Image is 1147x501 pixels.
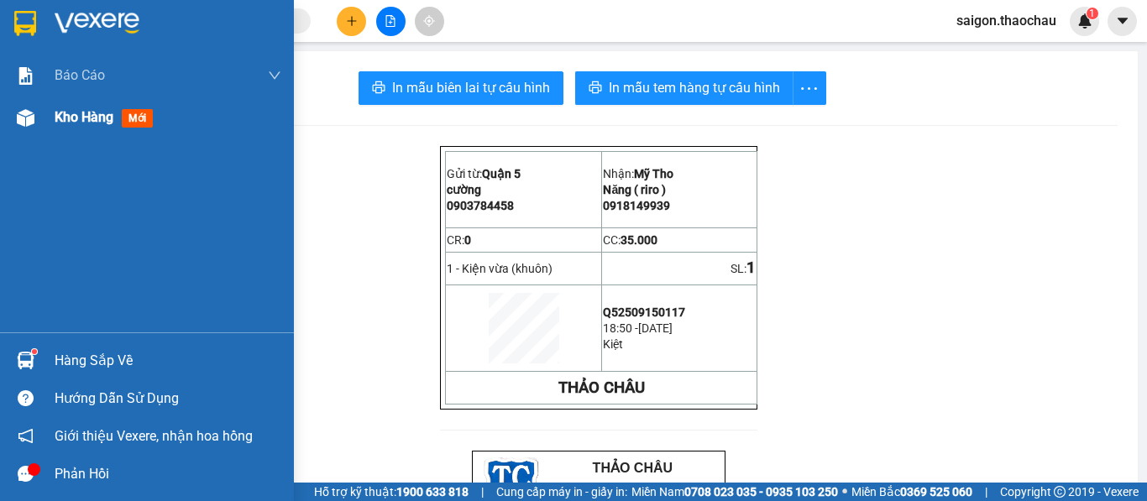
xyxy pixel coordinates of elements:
[793,78,825,99] span: more
[602,227,757,253] td: CC:
[943,10,1070,31] span: saigon.thaochau
[55,348,281,373] div: Hàng sắp về
[603,305,685,319] span: Q52509150117
[575,71,793,105] button: printerIn mẫu tem hàng tự cấu hình
[842,488,847,495] span: ⚪️
[423,15,435,27] span: aim
[396,485,469,498] strong: 1900 633 818
[1077,13,1092,29] img: icon-new-feature
[6,123,41,135] span: Gửi từ:
[746,258,756,277] span: 1
[314,483,469,501] span: Hỗ trợ kỹ thuật:
[496,483,627,501] span: Cung cấp máy in - giấy in:
[6,123,71,149] span: cường -
[481,483,484,501] span: |
[447,199,514,212] span: 0903784458
[337,7,366,36] button: plus
[638,321,673,335] span: [DATE]
[558,378,645,397] strong: THẢO CHÂU
[684,485,838,498] strong: 0708 023 035 - 0935 103 250
[621,233,657,247] span: 35.000
[346,15,358,27] span: plus
[372,81,385,97] span: printer
[1115,13,1130,29] span: caret-down
[55,425,253,446] span: Giới thiệu Vexere, nhận hoa hồng
[593,461,673,475] span: THẢO CHÂU
[18,466,34,482] span: message
[793,71,826,105] button: more
[603,199,670,212] span: 0918149939
[603,337,623,351] span: Kiệt
[447,262,553,275] span: 1 - Kiện vừa (khuôn)
[603,321,638,335] span: 18:50 -
[1054,486,1066,498] span: copyright
[631,483,838,501] span: Miền Nam
[55,65,105,86] span: Báo cáo
[122,109,153,128] span: mới
[376,7,406,36] button: file-add
[18,428,34,444] span: notification
[1089,8,1095,19] span: 1
[17,352,34,369] img: warehouse-icon
[1087,8,1098,19] sup: 1
[603,183,666,196] span: Năng ( riro )
[985,483,987,501] span: |
[446,227,602,253] td: CR:
[63,86,189,98] strong: BIÊN NHẬN HÀNG GỬI
[14,11,36,36] img: logo-vxr
[603,167,756,180] p: Nhận:
[118,10,198,24] span: THẢO CHÂU
[415,7,444,36] button: aim
[55,386,281,411] div: Hướng dẫn sử dụng
[268,69,281,82] span: down
[55,462,281,487] div: Phản hồi
[900,485,972,498] strong: 0369 525 060
[731,262,746,275] span: SL:
[482,167,521,180] span: Quận 5
[634,167,673,180] span: Mỹ Tho
[392,77,550,98] span: In mẫu biên lai tự cấu hình
[17,109,34,127] img: warehouse-icon
[589,81,602,97] span: printer
[385,15,396,27] span: file-add
[71,102,181,114] span: Mã ĐH: Q52509150117
[447,183,481,196] span: cường
[359,71,563,105] button: printerIn mẫu biên lai tự cấu hình
[184,121,246,133] span: Người nhận:
[32,349,37,354] sup: 1
[55,109,113,125] span: Kho hàng
[851,483,972,501] span: Miền Bắc
[11,7,66,62] img: logo
[1108,7,1137,36] button: caret-down
[447,167,600,180] p: Gửi từ:
[18,390,34,406] span: question-circle
[464,233,471,247] span: 0
[609,77,780,98] span: In mẫu tem hàng tự cấu hình
[17,67,34,85] img: solution-icon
